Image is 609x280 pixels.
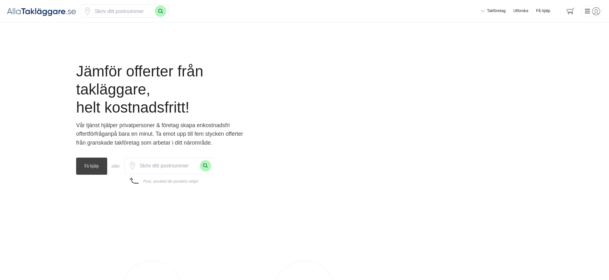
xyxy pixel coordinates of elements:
[536,8,550,14] span: Få hjälp
[136,160,200,172] input: Skriv ditt postnummer
[83,7,91,15] span: Klicka för att använda din position.
[562,6,579,17] span: navigation-cart
[128,162,136,170] span: Klicka för att använda din position.
[514,8,528,14] a: Utforska
[76,121,244,150] p: Vår tjänst hjälper privatpersoner & företag skapa en på bara en minut. Ta emot upp till fem styck...
[200,160,211,172] button: Sök med postnummer
[155,5,166,17] button: Sök med postnummer
[7,6,76,16] img: Alla Takläggare
[143,179,198,185] div: Psst, använd din position vetja!
[487,8,506,14] span: Takföretag
[76,158,107,175] span: Få hjälp
[91,5,155,17] input: Skriv ditt postnummer
[128,162,136,170] svg: Pin / Karta
[83,7,91,15] svg: Pin / Karta
[112,163,120,170] div: eller
[76,62,263,121] h1: Jämför offerter från takläggare, helt kostnadsfritt!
